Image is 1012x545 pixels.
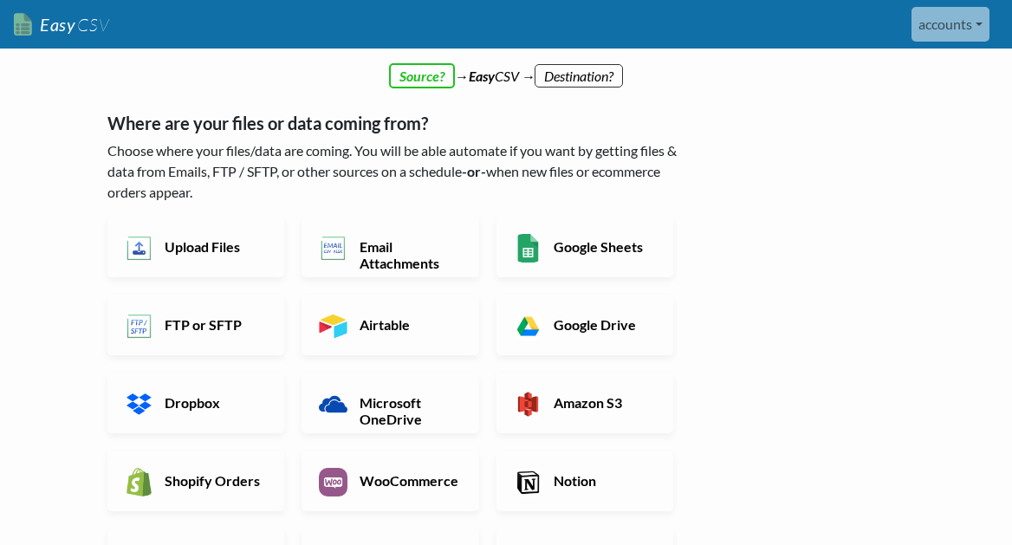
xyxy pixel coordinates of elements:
[160,394,267,411] h6: Dropbox
[496,295,673,355] a: Google Drive
[911,7,989,42] a: accounts
[125,312,153,341] img: FTP or SFTP App & API
[355,316,462,333] h6: Airtable
[125,390,153,418] img: Dropbox App & API
[939,476,995,528] iframe: chat widget
[107,373,284,433] a: Dropbox
[302,451,478,511] a: WooCommerce
[514,312,542,341] img: Google Drive App & API
[160,316,267,333] h6: FTP or SFTP
[496,217,673,277] a: Google Sheets
[75,14,109,36] span: CSV
[302,217,478,277] a: Email Attachments
[514,234,542,263] img: Google Sheets App & API
[496,373,673,433] a: Amazon S3
[107,140,697,203] p: Choose where your files/data are coming. You will be able automate if you want by getting files &...
[125,234,153,263] img: Upload Files App & API
[125,468,153,496] img: Shopify App & API
[319,312,347,341] img: Airtable App & API
[355,472,462,489] h6: WooCommerce
[302,373,478,433] a: Microsoft OneDrive
[302,295,478,355] a: Airtable
[549,316,656,333] h6: Google Drive
[549,238,656,255] h6: Google Sheets
[319,390,347,418] img: Microsoft OneDrive App & API
[107,295,284,355] a: FTP or SFTP
[14,7,109,42] a: EasyCSV
[319,234,347,263] img: Email New CSV or XLSX File App & API
[549,472,656,489] h6: Notion
[355,394,462,427] h6: Microsoft OneDrive
[549,394,656,411] h6: Amazon S3
[107,451,284,511] a: Shopify Orders
[462,163,486,179] b: -or-
[107,217,284,277] a: Upload Files
[514,390,542,418] img: Amazon S3 App & API
[160,238,267,255] h6: Upload Files
[514,468,542,496] img: Notion App & API
[160,472,267,489] h6: Shopify Orders
[496,451,673,511] a: Notion
[355,238,462,271] h6: Email Attachments
[90,49,922,87] div: → CSV →
[107,113,697,133] h5: Where are your files or data coming from?
[319,468,347,496] img: WooCommerce App & API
